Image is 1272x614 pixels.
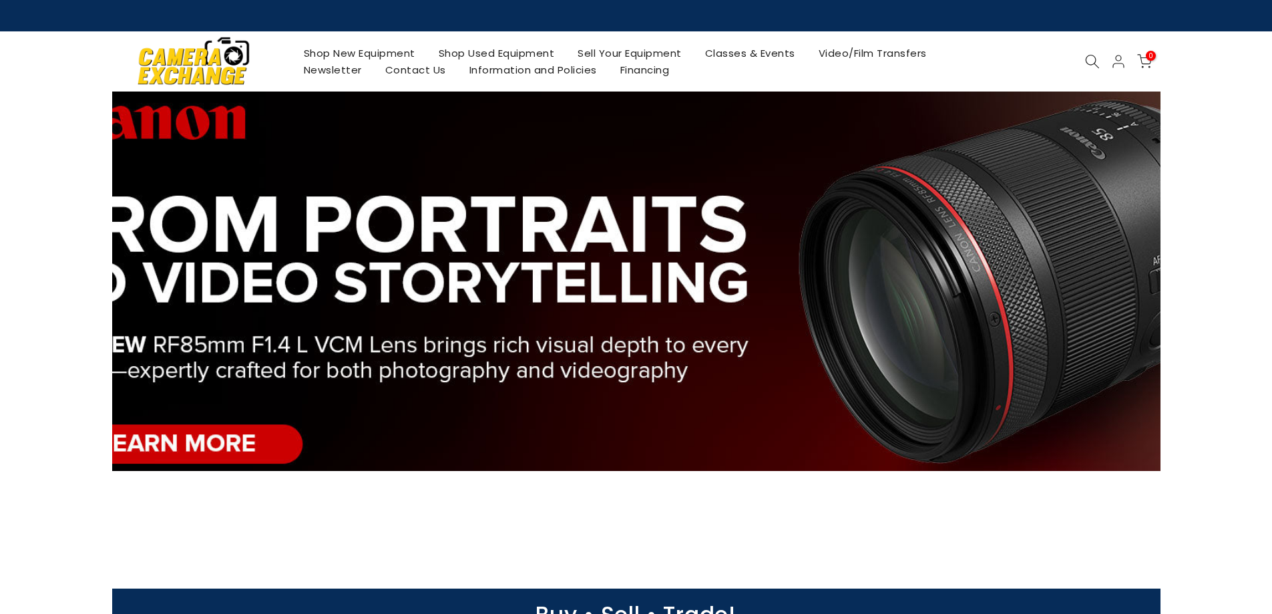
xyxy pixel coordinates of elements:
[292,45,427,61] a: Shop New Equipment
[807,45,938,61] a: Video/Film Transfers
[373,61,457,78] a: Contact Us
[457,61,608,78] a: Information and Policies
[1137,54,1152,69] a: 0
[566,45,694,61] a: Sell Your Equipment
[608,61,681,78] a: Financing
[693,45,807,61] a: Classes & Events
[1146,51,1156,61] span: 0
[292,61,373,78] a: Newsletter
[427,45,566,61] a: Shop Used Equipment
